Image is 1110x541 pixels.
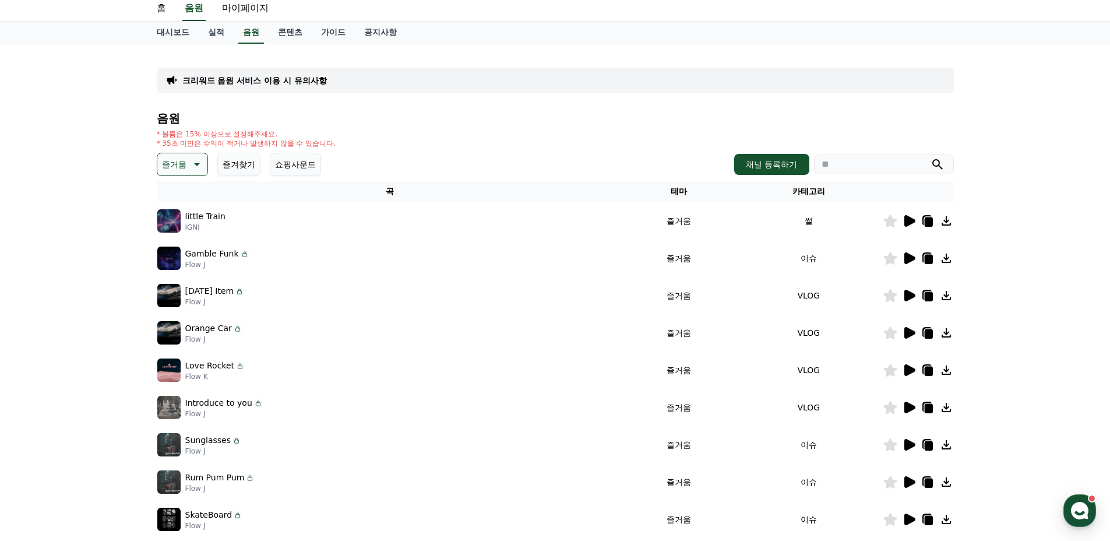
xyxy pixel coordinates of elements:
[623,426,735,463] td: 즐거움
[185,322,232,335] p: Orange Car
[185,397,252,409] p: Introduce to you
[623,277,735,314] td: 즐거움
[3,370,77,399] a: 홈
[162,156,186,173] p: 즐거움
[185,260,249,269] p: Flow J
[185,409,263,419] p: Flow J
[185,434,231,447] p: Sunglasses
[185,484,255,493] p: Flow J
[157,321,181,345] img: music
[623,240,735,277] td: 즐거움
[735,181,882,202] th: 카테고리
[185,210,225,223] p: little Train
[185,285,234,297] p: [DATE] Item
[185,335,242,344] p: Flow J
[185,372,245,381] p: Flow K
[157,139,336,148] p: * 35초 미만은 수익이 적거나 발생하지 않을 수 있습니다.
[735,426,882,463] td: 이슈
[735,389,882,426] td: VLOG
[157,129,336,139] p: * 볼륨은 15% 이상으로 설정해주세요.
[623,501,735,538] td: 즐거움
[735,463,882,501] td: 이슈
[735,314,882,352] td: VLOG
[312,22,355,44] a: 가이드
[270,153,321,176] button: 쇼핑사운드
[157,396,181,419] img: music
[157,284,181,307] img: music
[623,389,735,426] td: 즐거움
[150,370,224,399] a: 설정
[182,75,327,86] a: 크리워드 음원 서비스 이용 시 유의사항
[157,470,181,494] img: music
[185,248,239,260] p: Gamble Funk
[238,22,264,44] a: 음원
[157,508,181,531] img: music
[734,154,809,175] button: 채널 등록하기
[157,433,181,456] img: music
[185,447,241,456] p: Flow J
[157,359,181,382] img: music
[157,181,623,202] th: 곡
[185,521,243,531] p: Flow J
[107,388,121,397] span: 대화
[623,202,735,240] td: 즐거움
[217,153,260,176] button: 즐겨찾기
[735,240,882,277] td: 이슈
[735,277,882,314] td: VLOG
[77,370,150,399] a: 대화
[157,112,954,125] h4: 음원
[185,297,245,307] p: Flow J
[269,22,312,44] a: 콘텐츠
[157,209,181,233] img: music
[147,22,199,44] a: 대시보드
[185,360,235,372] p: Love Rocket
[735,202,882,240] td: 썰
[199,22,234,44] a: 실적
[623,181,735,202] th: 테마
[157,153,208,176] button: 즐거움
[185,223,225,232] p: IGNI
[623,314,735,352] td: 즐거움
[180,387,194,396] span: 설정
[623,352,735,389] td: 즐거움
[185,509,232,521] p: SkateBoard
[37,387,44,396] span: 홈
[735,501,882,538] td: 이슈
[157,247,181,270] img: music
[735,352,882,389] td: VLOG
[185,472,245,484] p: Rum Pum Pum
[355,22,406,44] a: 공지사항
[623,463,735,501] td: 즐거움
